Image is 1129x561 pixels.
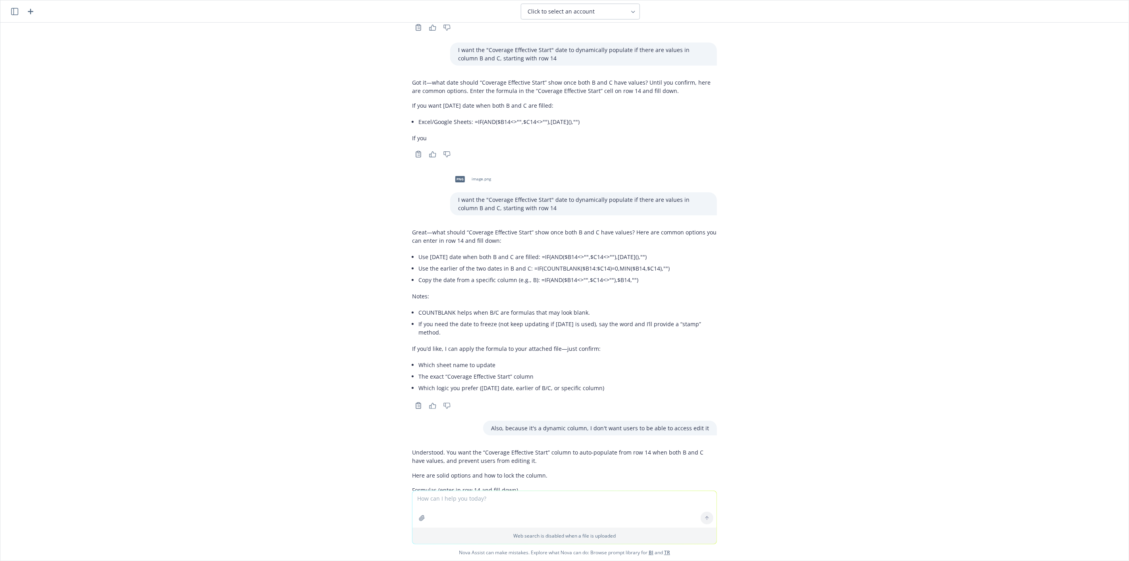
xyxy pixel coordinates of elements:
[415,151,422,158] svg: Copy to clipboard
[418,253,717,261] p: Use [DATE] date when both B and C are filled: =IF(AND($B14<>"",$C14<>""),[DATE](),"")
[441,22,453,33] button: Thumbs down
[450,169,493,189] div: pngimage.png
[418,264,717,273] p: Use the earlier of the two dates in B and C: =IF(COUNTBLANK($B14:$C14)=0,MIN($B14,$C14),"")
[418,116,717,128] li: Excel/Google Sheets: =IF(AND($B14<>"",$C14<>""),[DATE](),"")
[418,382,717,394] li: Which logic you prefer ([DATE] date, earlier of B/C, or specific column)
[412,471,717,480] p: Here are solid options and how to lock the column.
[418,307,717,318] li: COUNTBLANK helps when B/C are formulas that may look blank.
[418,371,717,382] li: The exact “Coverage Effective Start” column
[458,195,709,212] p: I want the "Coverage Effective Start" date to dynamically populate if there are values in column ...
[649,549,653,556] a: BI
[455,176,465,182] span: png
[458,46,709,62] p: I want the "Coverage Effective Start" date to dynamically populate if there are values in column ...
[412,101,717,110] p: If you want [DATE] date when both B and C are filled:
[4,544,1125,561] span: Nova Assist can make mistakes. Explore what Nova can do: Browse prompt library for and
[412,228,717,245] p: Great—what should “Coverage Effective Start” show once both B and C have values? Here are common ...
[528,8,595,15] span: Click to select an account
[412,486,717,494] p: Formulas (enter in row 14 and fill down)
[412,134,717,142] p: If you
[664,549,670,556] a: TR
[418,359,717,371] li: Which sheet name to update
[412,344,717,353] p: If you’d like, I can apply the formula to your attached file—just confirm:
[472,176,491,182] span: image.png
[412,78,717,95] p: Got it—what date should “Coverage Effective Start” show once both B and C have values? Until you ...
[521,4,640,19] button: Click to select an account
[415,402,422,409] svg: Copy to clipboard
[441,400,453,411] button: Thumbs down
[417,532,712,539] p: Web search is disabled when a file is uploaded
[415,24,422,31] svg: Copy to clipboard
[491,424,709,432] p: Also, because it's a dynamic column, I don't want users to be able to access edit it
[412,448,717,465] p: Understood. You want the “Coverage Effective Start” column to auto-populate from row 14 when both...
[441,149,453,160] button: Thumbs down
[418,318,717,338] li: If you need the date to freeze (not keep updating if [DATE] is used), say the word and I’ll provi...
[418,276,717,284] p: Copy the date from a specific column (e.g., B): =IF(AND($B14<>"",$C14<>""),$B14,"")
[412,292,717,300] p: Notes:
